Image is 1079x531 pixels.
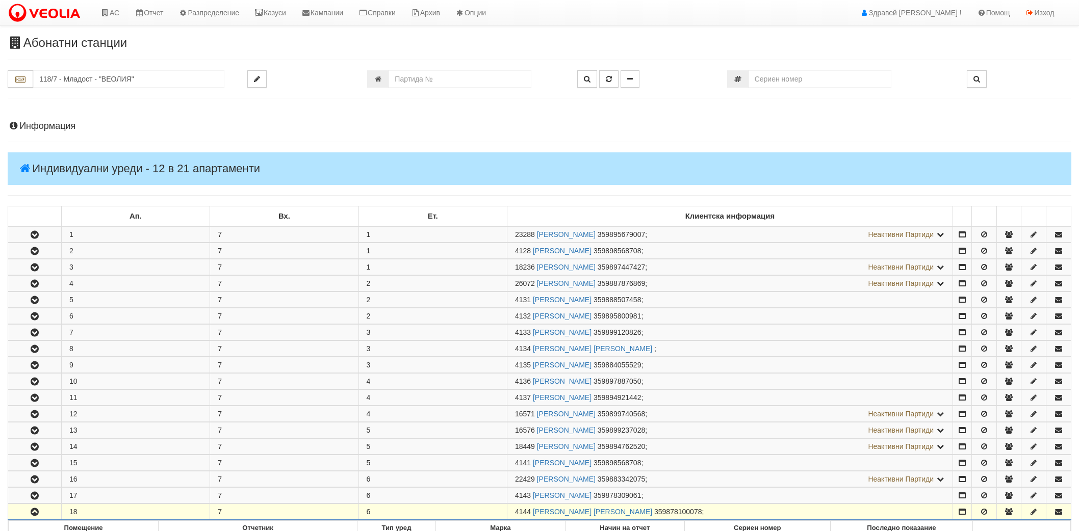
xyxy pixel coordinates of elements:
td: 7 [210,390,358,406]
span: 5 [367,459,371,467]
td: 7 [210,439,358,455]
a: [PERSON_NAME] [533,296,592,304]
td: 4 [61,276,210,291]
span: 3 [367,328,371,336]
span: Неактивни Партиди [868,475,934,483]
span: Партида № [515,312,531,320]
span: 359898568708 [594,459,641,467]
a: [PERSON_NAME] [PERSON_NAME] [533,344,652,353]
span: 2 [367,296,371,304]
a: [PERSON_NAME] [533,491,592,499]
span: Неактивни Партиди [868,410,934,418]
td: 3 [61,259,210,275]
td: ; [507,357,953,373]
td: Клиентска информация: No sort applied, sorting is disabled [507,206,953,227]
td: 18 [61,504,210,520]
span: 3 [367,361,371,369]
td: 7 [210,292,358,308]
span: 4 [367,393,371,402]
span: 359899120826 [594,328,641,336]
span: 1 [367,263,371,271]
td: 7 [210,325,358,340]
span: 6 [367,491,371,499]
h4: Индивидуални уреди - 12 в 21 апартаменти [8,152,1071,185]
span: 1 [367,230,371,238]
a: [PERSON_NAME] [533,312,592,320]
span: 5 [367,442,371,450]
span: Партида № [515,459,531,467]
a: [PERSON_NAME] [537,279,596,287]
span: Партида № [515,230,535,238]
a: [PERSON_NAME] [537,263,596,271]
span: Неактивни Партиди [868,442,934,450]
td: : No sort applied, sorting is disabled [953,206,971,227]
span: 3 [367,344,371,353]
span: 359878309061 [594,491,641,499]
td: ; [507,471,953,487]
td: 7 [210,276,358,291]
td: ; [507,276,953,291]
td: ; [507,504,953,520]
h4: Информация [8,121,1071,131]
td: 9 [61,357,210,373]
td: ; [507,292,953,308]
span: 359884055529 [594,361,641,369]
td: ; [507,341,953,357]
span: Партида № [515,508,531,516]
td: 7 [210,357,358,373]
span: 359894762520 [598,442,645,450]
td: 15 [61,455,210,471]
span: Партида № [515,491,531,499]
td: ; [507,259,953,275]
a: [PERSON_NAME] [537,475,596,483]
span: Неактивни Партиди [868,279,934,287]
span: 359899237028 [598,426,645,434]
span: 359897887050 [594,377,641,385]
td: 11 [61,390,210,406]
td: : No sort applied, sorting is disabled [8,206,62,227]
span: Партида № [515,296,531,304]
td: ; [507,439,953,455]
td: 7 [210,341,358,357]
td: 6 [61,308,210,324]
span: Партида № [515,393,531,402]
span: 359897447427 [598,263,645,271]
span: 359899740568 [598,410,645,418]
b: Вх. [278,212,290,220]
td: 14 [61,439,210,455]
b: Ап. [130,212,142,220]
span: Партида № [515,475,535,483]
a: [PERSON_NAME] [533,459,592,467]
td: ; [507,226,953,243]
td: 7 [210,374,358,389]
span: 4 [367,410,371,418]
span: Неактивни Партиди [868,230,934,238]
td: 7 [61,325,210,340]
td: 2 [61,243,210,259]
span: Партида № [515,279,535,287]
td: 5 [61,292,210,308]
b: Клиентска информация [685,212,775,220]
span: 359895800981 [594,312,641,320]
input: Абонатна станция [33,70,224,88]
td: 7 [210,308,358,324]
td: 1 [61,226,210,243]
td: Вх.: No sort applied, sorting is disabled [210,206,358,227]
td: ; [507,390,953,406]
span: 5 [367,426,371,434]
td: ; [507,325,953,340]
span: 6 [367,475,371,483]
input: Сериен номер [749,70,891,88]
input: Партида № [389,70,531,88]
b: Ет. [428,212,438,220]
span: 359898568708 [594,247,641,255]
a: [PERSON_NAME] [537,410,596,418]
span: Партида № [515,410,535,418]
td: ; [507,308,953,324]
td: Ет.: No sort applied, sorting is disabled [358,206,507,227]
span: Неактивни Партиди [868,426,934,434]
a: [PERSON_NAME] [533,393,592,402]
a: [PERSON_NAME] [537,426,596,434]
span: Неактивни Партиди [868,263,934,271]
td: 16 [61,471,210,487]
